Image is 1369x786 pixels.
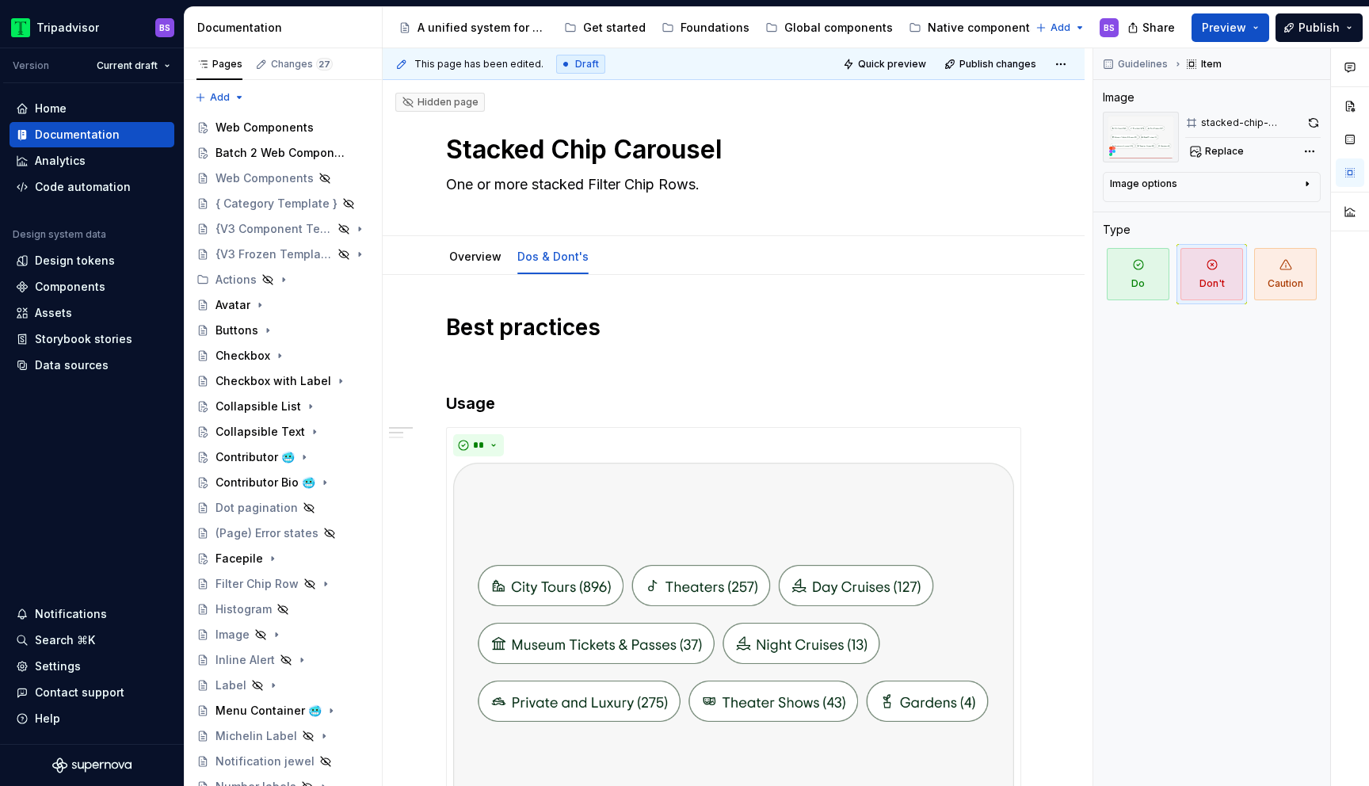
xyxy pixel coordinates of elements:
[35,331,132,347] div: Storybook stories
[1098,53,1175,75] button: Guidelines
[316,58,333,71] span: 27
[35,711,60,727] div: Help
[858,58,926,71] span: Quick preview
[190,115,376,140] a: Web Components
[1142,20,1175,36] span: Share
[215,703,322,719] div: Menu Container 🥶
[190,571,376,597] a: Filter Chip Row
[1185,140,1251,162] button: Replace
[446,392,1021,414] h3: Usage
[190,86,250,109] button: Add
[90,55,177,77] button: Current draft
[35,127,120,143] div: Documentation
[215,322,258,338] div: Buttons
[443,239,508,273] div: Overview
[583,20,646,36] div: Get started
[52,757,132,773] a: Supernova Logo
[215,475,315,490] div: Contributor Bio 🥶
[190,723,376,749] a: Michelin Label
[35,632,95,648] div: Search ⌘K
[215,754,315,769] div: Notification jewel
[1298,20,1340,36] span: Publish
[215,677,246,693] div: Label
[10,248,174,273] a: Design tokens
[10,96,174,121] a: Home
[13,59,49,72] div: Version
[575,58,599,71] span: Draft
[1119,13,1185,42] button: Share
[511,239,595,273] div: Dos & Dont's
[196,58,242,71] div: Pages
[35,179,131,195] div: Code automation
[1276,13,1363,42] button: Publish
[681,20,749,36] div: Foundations
[10,601,174,627] button: Notifications
[449,250,501,263] a: Overview
[190,521,376,546] a: (Page) Error states
[35,305,72,321] div: Assets
[35,357,109,373] div: Data sources
[10,274,174,300] a: Components
[392,12,1028,44] div: Page tree
[197,20,376,36] div: Documentation
[655,15,756,40] a: Foundations
[443,172,1018,197] textarea: One or more stacked Filter Chip Rows.
[10,654,174,679] a: Settings
[1104,21,1115,34] div: BS
[10,706,174,731] button: Help
[392,15,555,40] a: A unified system for every journey.
[215,120,314,135] div: Web Components
[1118,58,1168,71] span: Guidelines
[190,368,376,394] a: Checkbox with Label
[1176,244,1247,304] button: Don't
[215,449,295,465] div: Contributor 🥶
[558,15,652,40] a: Get started
[215,196,337,212] div: { Category Template }
[210,91,230,104] span: Add
[190,495,376,521] a: Dot pagination
[271,58,333,71] div: Changes
[35,658,81,674] div: Settings
[13,228,106,241] div: Design system data
[1201,116,1304,129] div: stacked-chip-carousel-spacing-don't
[1103,222,1131,238] div: Type
[190,343,376,368] a: Checkbox
[414,58,543,71] span: This page has been edited.
[10,122,174,147] a: Documentation
[190,292,376,318] a: Avatar
[10,300,174,326] a: Assets
[35,606,107,622] div: Notifications
[190,749,376,774] a: Notification jewel
[1250,244,1321,304] button: Caution
[190,267,376,292] div: Actions
[959,58,1036,71] span: Publish changes
[97,59,158,72] span: Current draft
[190,445,376,470] a: Contributor 🥶
[215,551,263,567] div: Facepile
[10,353,174,378] a: Data sources
[190,470,376,495] a: Contributor Bio 🥶
[902,15,1043,40] a: Native components
[928,20,1036,36] div: Native components
[215,500,298,516] div: Dot pagination
[35,685,124,700] div: Contact support
[215,728,297,744] div: Michelin Label
[1202,20,1246,36] span: Preview
[1103,244,1173,304] button: Do
[215,424,305,440] div: Collapsible Text
[1180,248,1243,300] span: Don't
[190,140,376,166] a: Batch 2 Web Components
[215,272,257,288] div: Actions
[215,221,333,237] div: {V3 Component Template}
[215,297,250,313] div: Avatar
[940,53,1043,75] button: Publish changes
[190,166,376,191] a: Web Components
[759,15,899,40] a: Global components
[190,191,376,216] a: { Category Template }
[10,148,174,174] a: Analytics
[190,597,376,622] a: Histogram
[190,647,376,673] a: Inline Alert
[784,20,893,36] div: Global components
[446,313,1021,341] h1: Best practices
[190,622,376,647] a: Image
